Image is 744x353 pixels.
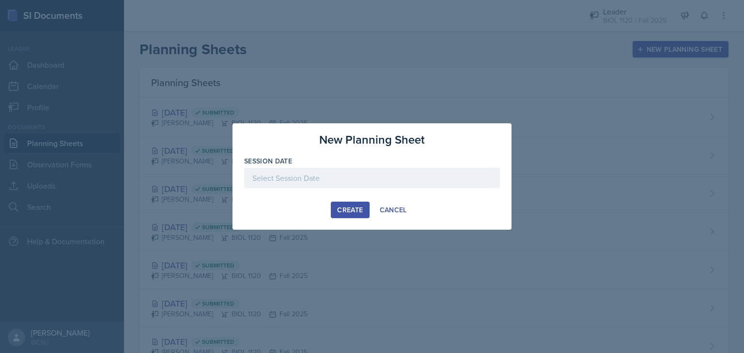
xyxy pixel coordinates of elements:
[244,156,292,166] label: Session Date
[373,202,413,218] button: Cancel
[380,206,407,214] div: Cancel
[337,206,363,214] div: Create
[331,202,369,218] button: Create
[319,131,425,148] h3: New Planning Sheet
